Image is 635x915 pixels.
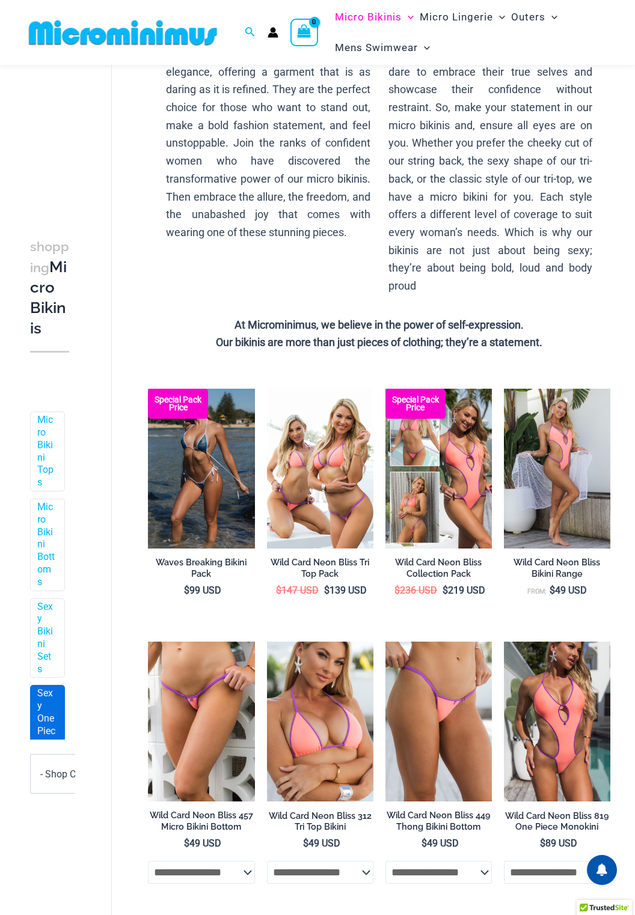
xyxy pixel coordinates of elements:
[504,389,610,549] img: Wild Card Neon Bliss 312 Top 01
[37,687,55,787] a: Sexy One Piece Monokinis
[276,585,319,596] bdi: 147 USD
[184,837,189,849] span: $
[235,318,524,331] strong: At Microminimus, we believe in the power of self-expression.
[24,19,222,46] img: MM SHOP LOGO FLAT
[268,27,278,38] a: Account icon link
[30,754,114,794] span: - Shop Color
[388,27,592,295] p: Micro bikinis stand as a symbol of empowerment, tailored for women who dare to embrace their true...
[148,396,208,412] b: Special Pack Price
[504,557,610,579] h2: Wild Card Neon Bliss Bikini Range
[527,588,547,595] span: From:
[332,32,433,63] a: Mens SwimwearMenu ToggleMenu Toggle
[267,642,373,801] img: Wild Card Neon Bliss 312 Top 03
[245,25,256,40] a: Search icon link
[290,19,318,46] a: View Shopping Cart, empty
[148,557,254,579] h2: Waves Breaking Bikini Pack
[394,585,437,596] bdi: 236 USD
[303,837,340,849] bdi: 49 USD
[402,2,414,32] span: Menu Toggle
[166,27,370,241] p: The essence of our micro bikinis lies in their ability to blend audacity with elegance, offering ...
[504,810,610,833] h2: Wild Card Neon Bliss 819 One Piece Monokini
[385,557,492,584] a: Wild Card Neon Bliss Collection Pack
[267,810,373,833] h2: Wild Card Neon Bliss 312 Tri Top Bikini
[422,837,459,849] bdi: 49 USD
[324,585,367,596] bdi: 139 USD
[540,837,577,849] bdi: 89 USD
[148,389,254,549] a: Waves Breaking Ocean 312 Top 456 Bottom 08 Waves Breaking Ocean 312 Top 456 Bottom 04Waves Breaki...
[385,557,492,579] h2: Wild Card Neon Bliss Collection Pack
[148,642,254,801] a: Wild Card Neon Bliss 312 Top 457 Micro 04Wild Card Neon Bliss 312 Top 457 Micro 05Wild Card Neon ...
[148,557,254,584] a: Waves Breaking Bikini Pack
[148,389,254,549] img: Waves Breaking Ocean 312 Top 456 Bottom 08
[37,414,55,489] a: Micro Bikini Tops
[385,389,492,549] a: Collection Pack (7) Collection Pack B (1)Collection Pack B (1)
[148,810,254,832] h2: Wild Card Neon Bliss 457 Micro Bikini Bottom
[276,585,281,596] span: $
[385,389,492,549] img: Collection Pack (7)
[303,837,308,849] span: $
[216,336,542,348] strong: Our bikinis are more than just pieces of clothing; they’re a statement.
[37,601,55,676] a: Sexy Bikini Sets
[37,501,55,589] a: Micro Bikini Bottoms
[418,32,430,63] span: Menu Toggle
[493,2,505,32] span: Menu Toggle
[385,642,492,801] img: Wild Card Neon Bliss 449 Thong 01
[508,2,560,32] a: OutersMenu ToggleMenu Toggle
[511,2,545,32] span: Outers
[420,2,493,32] span: Micro Lingerie
[417,2,508,32] a: Micro LingerieMenu ToggleMenu Toggle
[267,557,373,579] h2: Wild Card Neon Bliss Tri Top Pack
[30,236,69,339] h3: Micro Bikinis
[550,585,587,596] bdi: 49 USD
[443,585,448,596] span: $
[267,642,373,801] a: Wild Card Neon Bliss 312 Top 03Wild Card Neon Bliss 312 Top 457 Micro 02Wild Card Neon Bliss 312 ...
[422,837,427,849] span: $
[184,837,221,849] bdi: 49 USD
[504,389,610,549] a: Wild Card Neon Bliss 312 Top 01Wild Card Neon Bliss 819 One Piece St Martin 5996 Sarong 04Wild Ca...
[31,755,114,793] span: - Shop Color
[184,585,221,596] bdi: 99 USD
[332,2,417,32] a: Micro BikinisMenu ToggleMenu Toggle
[385,396,446,412] b: Special Pack Price
[545,2,557,32] span: Menu Toggle
[267,557,373,584] a: Wild Card Neon Bliss Tri Top Pack
[443,585,485,596] bdi: 219 USD
[504,642,610,801] img: Wild Card Neon Bliss 819 One Piece 04
[335,2,402,32] span: Micro Bikinis
[550,585,555,596] span: $
[394,585,400,596] span: $
[335,32,418,63] span: Mens Swimwear
[385,642,492,801] a: Wild Card Neon Bliss 449 Thong 01Wild Card Neon Bliss 449 Thong 02Wild Card Neon Bliss 449 Thong 02
[267,810,373,837] a: Wild Card Neon Bliss 312 Tri Top Bikini
[504,557,610,584] a: Wild Card Neon Bliss Bikini Range
[30,239,69,275] span: shopping
[148,642,254,801] img: Wild Card Neon Bliss 312 Top 457 Micro 04
[324,585,330,596] span: $
[540,837,545,849] span: $
[40,768,92,780] span: - Shop Color
[184,585,189,596] span: $
[267,389,373,549] a: Wild Card Neon Bliss Tri Top PackWild Card Neon Bliss Tri Top Pack BWild Card Neon Bliss Tri Top ...
[385,810,492,837] a: Wild Card Neon Bliss 449 Thong Bikini Bottom
[504,642,610,801] a: Wild Card Neon Bliss 819 One Piece 04Wild Card Neon Bliss 819 One Piece 05Wild Card Neon Bliss 81...
[385,810,492,832] h2: Wild Card Neon Bliss 449 Thong Bikini Bottom
[148,810,254,837] a: Wild Card Neon Bliss 457 Micro Bikini Bottom
[267,389,373,549] img: Wild Card Neon Bliss Tri Top Pack
[504,810,610,837] a: Wild Card Neon Bliss 819 One Piece Monokini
